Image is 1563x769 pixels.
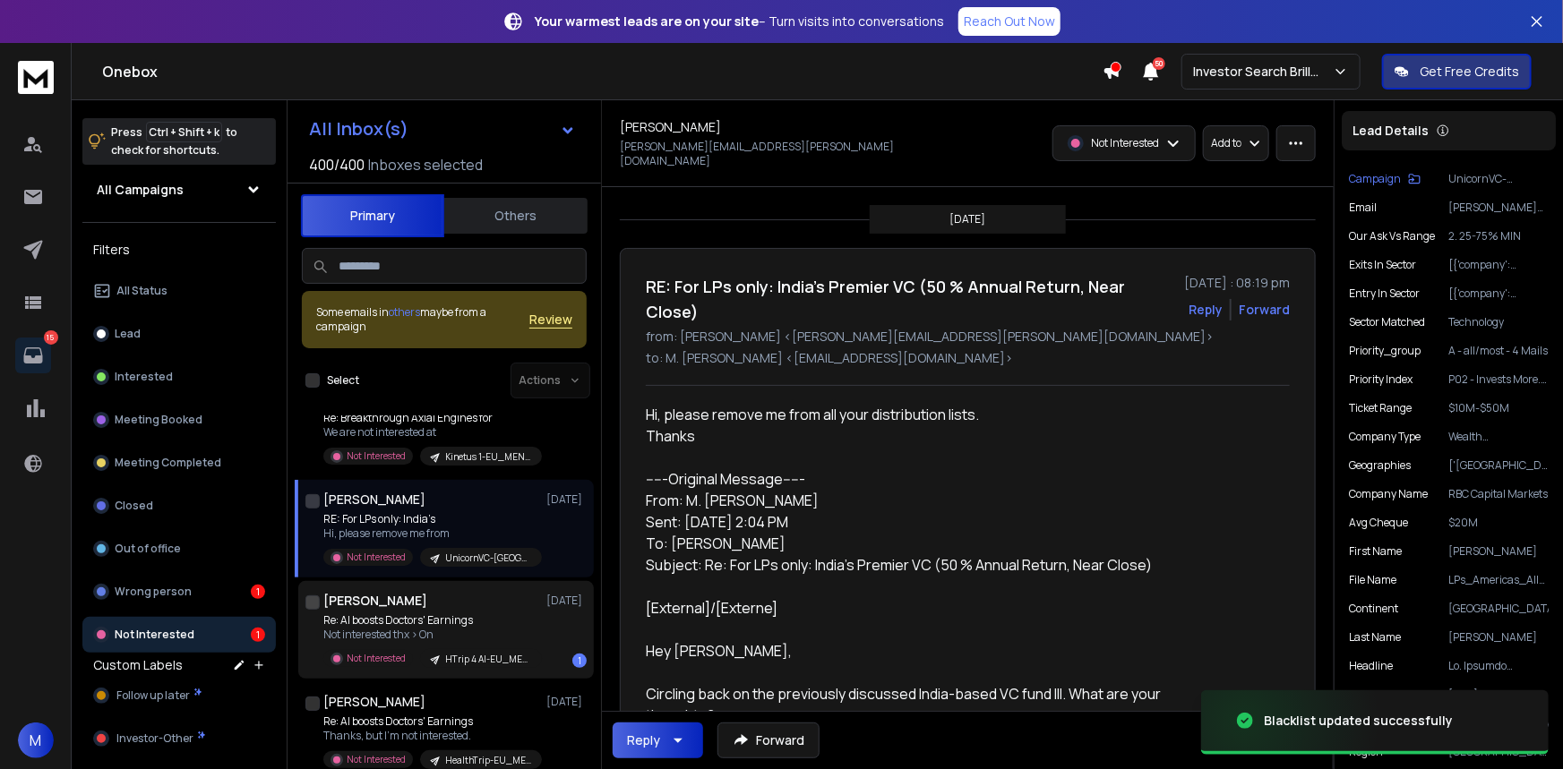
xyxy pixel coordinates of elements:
p: Email [1349,201,1377,215]
p: Meeting Completed [115,456,221,470]
button: Reply [613,722,703,758]
p: Lo. Ipsumdo Sitametc adipis el Sedd Eiusmodte, Incididu & Utla, ETD Magnaa Enimad Minimven qu NOS... [1448,659,1549,673]
p: First Name [1349,544,1402,559]
p: Get Free Credits [1420,63,1519,81]
p: continent [1349,602,1398,616]
p: 15 [44,330,58,345]
p: Not Interested [1091,136,1159,150]
p: geographies [1349,458,1411,473]
button: Reply [1189,301,1223,319]
p: file name [1349,573,1396,587]
p: company type [1349,430,1421,444]
p: Re: Breakthrough Axial Engines for [323,411,538,425]
p: [PERSON_NAME][EMAIL_ADDRESS][PERSON_NAME][DOMAIN_NAME] [1448,201,1549,215]
p: We are not interested at [323,425,538,440]
p: RBC Capital Markets [1448,487,1549,501]
p: Re: AI boosts Doctors' Earnings [323,613,538,628]
span: Investor-Other [116,731,193,746]
h3: Filters [82,237,276,262]
p: [PERSON_NAME] [1448,544,1549,559]
p: from: [PERSON_NAME] <[PERSON_NAME][EMAIL_ADDRESS][PERSON_NAME][DOMAIN_NAME]> [646,328,1290,346]
p: Press to check for shortcuts. [111,124,237,159]
button: All Status [82,273,276,309]
h1: [PERSON_NAME] [323,693,425,711]
button: Get Free Credits [1382,54,1532,90]
div: 1 [572,654,587,668]
p: – Turn visits into conversations [535,13,944,30]
p: Out of office [115,542,181,556]
h1: All Inbox(s) [309,120,408,138]
p: sector matched [1349,315,1425,329]
p: [DATE] [546,695,587,709]
p: [DATE] [546,492,587,507]
p: $20M [1448,516,1549,530]
p: Wrong person [115,585,192,599]
p: Meeting Booked [115,413,202,427]
button: Investor-Other [82,721,276,756]
p: Lead Details [1353,122,1429,140]
h1: RE: For LPs only: India’s Premier VC (50 % Annual Return, Near Close) [646,274,1173,324]
button: Lead [82,316,276,352]
p: Last Name [1349,630,1401,645]
p: avg cheque [1349,516,1408,530]
p: Interested [115,370,173,384]
h1: Onebox [102,61,1103,82]
p: All Status [116,284,167,298]
button: M [18,722,54,758]
h1: [PERSON_NAME] [323,592,427,610]
p: Lead [115,327,141,341]
p: RE: For LPs only: India’s [323,512,538,526]
span: Ctrl + Shift + k [146,122,222,142]
button: Not Interested1 [82,617,276,653]
button: Others [444,196,588,235]
p: $10M-$50M [1448,401,1549,415]
button: Out of office [82,531,276,567]
p: Kinetus 1-EU_MENA_Afr [445,450,531,464]
p: Technology [1448,315,1549,329]
p: LPs_Americas_All_People_114929_26-07-2025.csv [1448,573,1549,587]
button: Follow up later [82,678,276,713]
p: ticket range [1349,401,1412,415]
p: our ask vs range [1349,229,1435,244]
h3: Custom Labels [93,656,183,674]
button: Primary [301,194,444,237]
p: Thanks, but I'm not interested. [323,729,538,743]
p: Hi, please remove me from [323,526,538,541]
p: ['[GEOGRAPHIC_DATA]', '[GEOGRAPHIC_DATA]'] [1448,458,1549,473]
button: Campaign [1349,172,1421,186]
p: Investor Search Brillwood [1193,63,1333,81]
p: Company Name [1349,487,1428,501]
p: UnicornVC-[GEOGRAPHIC_DATA] [445,551,531,565]
p: Closed [115,499,153,513]
p: exits in sector [1349,258,1416,272]
p: headline [1349,659,1393,673]
button: Forward [717,722,820,758]
button: Review [529,311,572,329]
h1: All Campaigns [97,181,184,199]
p: Re: AI boosts Doctors' Earnings [323,714,538,729]
h1: [PERSON_NAME] [620,118,721,136]
div: Reply [627,731,660,749]
p: Not interested thx > On [323,628,538,642]
p: [{'company': 'Coinbase', 'invested_amount': '$25M', 'invested_valuation': '$1.2B', 'exit_valuatio... [1448,258,1549,272]
div: 1 [251,585,265,599]
span: others [389,304,420,320]
p: HTrip 4 AI-EU_MENA_Afr [445,653,531,666]
p: entry in sector [1349,286,1420,301]
p: [GEOGRAPHIC_DATA] [1448,602,1549,616]
div: Some emails in maybe from a campaign [316,305,529,334]
p: [PERSON_NAME] [1448,630,1549,645]
img: logo [18,61,54,94]
h1: [PERSON_NAME] [323,491,425,508]
p: Add to [1211,136,1241,150]
button: Wrong person1 [82,574,276,610]
strong: Your warmest leads are on your site [535,13,759,30]
p: Not Interested [347,551,406,564]
p: [DATE] [546,594,587,608]
p: Reach Out Now [964,13,1055,30]
p: priority_group [1349,344,1421,358]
